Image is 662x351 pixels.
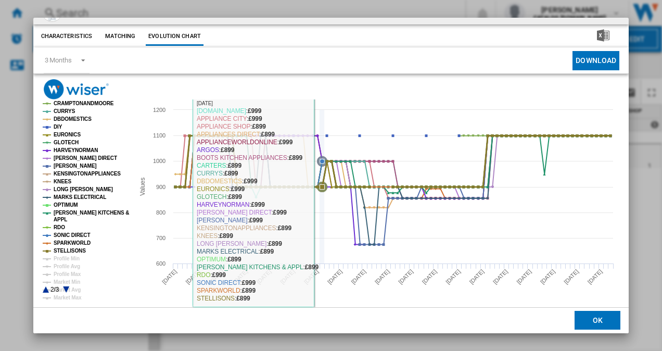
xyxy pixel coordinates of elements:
tspan: Profile Max [54,271,81,277]
tspan: KENSINGTONAPPLIANCES [54,171,121,177]
tspan: 900 [156,184,166,190]
div: 3 Months [45,56,72,64]
button: Download [572,51,619,70]
tspan: CRAMPTONANDMOORE [54,101,114,106]
button: Matching [97,27,143,46]
md-dialog: Product popup [33,18,629,334]
tspan: 600 [156,260,166,267]
tspan: [DATE] [232,268,249,285]
tspan: KNEES [54,179,71,184]
tspan: [DATE] [515,268,532,285]
tspan: EURONICS [54,132,81,137]
tspan: DIY [54,124,62,130]
tspan: [DATE] [397,268,414,285]
tspan: [DATE] [444,268,462,285]
tspan: [DATE] [421,268,438,285]
tspan: [DATE] [350,268,367,285]
tspan: LONG [PERSON_NAME] [54,186,113,192]
tspan: RDO [54,224,65,230]
tspan: APPL [54,217,67,222]
tspan: [PERSON_NAME] [54,163,97,169]
text: 2/3 [50,286,59,293]
tspan: [DATE] [279,268,296,285]
tspan: Market Max [54,295,82,300]
tspan: GLOTECH [54,140,79,145]
tspan: [DATE] [468,268,485,285]
button: OK [575,311,620,330]
tspan: 1000 [153,158,166,164]
tspan: Values [139,178,146,196]
tspan: SONIC DIRECT [54,232,90,238]
tspan: [PERSON_NAME] KITCHENS & [54,210,129,216]
tspan: [DATE] [586,268,603,285]
button: Download in Excel [580,27,626,46]
tspan: [DATE] [302,268,320,285]
img: excel-24x24.png [597,29,609,42]
tspan: 1100 [153,132,166,139]
tspan: DBDOMESTICS [54,116,92,122]
tspan: [DATE] [208,268,225,285]
button: Evolution chart [146,27,203,46]
tspan: [DATE] [184,268,201,285]
tspan: MARKS ELECTRICAL [54,194,106,200]
tspan: [DATE] [492,268,509,285]
tspan: [DATE] [373,268,390,285]
tspan: 800 [156,209,166,216]
img: logo_wiser_300x94.png [44,79,109,99]
tspan: 1200 [153,107,166,113]
tspan: CURRYS [54,108,75,114]
tspan: SPARKWORLD [54,240,91,246]
tspan: [DATE] [161,268,178,285]
tspan: STELLISONS [54,248,86,254]
tspan: OPTIMUM [54,202,78,208]
tspan: [DATE] [326,268,343,285]
button: Characteristics [39,27,95,46]
tspan: 700 [156,235,166,241]
tspan: [PERSON_NAME] DIRECT [54,155,117,161]
tspan: [DATE] [255,268,272,285]
tspan: Profile Min [54,256,80,261]
tspan: HARVEYNORMAN [54,147,98,153]
tspan: Market Min [54,279,80,285]
tspan: [DATE] [539,268,556,285]
tspan: [DATE] [563,268,580,285]
tspan: Profile Avg [54,264,80,269]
